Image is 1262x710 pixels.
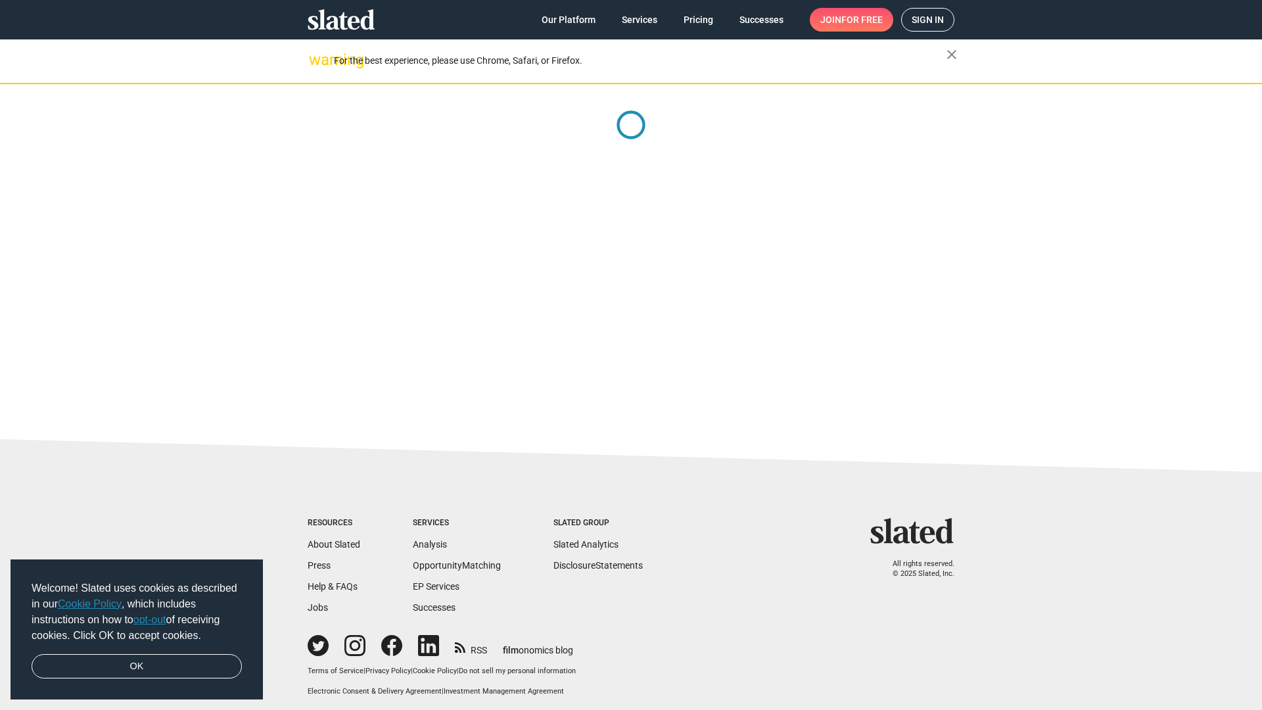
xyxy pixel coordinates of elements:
[365,667,411,675] a: Privacy Policy
[334,52,947,70] div: For the best experience, please use Chrome, Safari, or Firefox.
[531,8,606,32] a: Our Platform
[308,581,358,592] a: Help & FAQs
[673,8,724,32] a: Pricing
[622,8,657,32] span: Services
[11,559,263,700] div: cookieconsent
[442,687,444,696] span: |
[411,667,413,675] span: |
[542,8,596,32] span: Our Platform
[308,560,331,571] a: Press
[553,518,643,529] div: Slated Group
[459,667,576,676] button: Do not sell my personal information
[901,8,954,32] a: Sign in
[308,539,360,550] a: About Slated
[820,8,883,32] span: Join
[503,634,573,657] a: filmonomics blog
[684,8,713,32] span: Pricing
[455,636,487,657] a: RSS
[841,8,883,32] span: for free
[553,560,643,571] a: DisclosureStatements
[58,598,122,609] a: Cookie Policy
[413,581,459,592] a: EP Services
[879,559,954,579] p: All rights reserved. © 2025 Slated, Inc.
[308,602,328,613] a: Jobs
[413,518,501,529] div: Services
[308,687,442,696] a: Electronic Consent & Delivery Agreement
[308,667,363,675] a: Terms of Service
[413,560,501,571] a: OpportunityMatching
[457,667,459,675] span: |
[413,602,456,613] a: Successes
[32,654,242,679] a: dismiss cookie message
[444,687,564,696] a: Investment Management Agreement
[133,614,166,625] a: opt-out
[413,539,447,550] a: Analysis
[309,52,325,68] mat-icon: warning
[611,8,668,32] a: Services
[944,47,960,62] mat-icon: close
[503,645,519,655] span: film
[739,8,783,32] span: Successes
[413,667,457,675] a: Cookie Policy
[912,9,944,31] span: Sign in
[553,539,619,550] a: Slated Analytics
[363,667,365,675] span: |
[308,518,360,529] div: Resources
[32,580,242,644] span: Welcome! Slated uses cookies as described in our , which includes instructions on how to of recei...
[810,8,893,32] a: Joinfor free
[729,8,794,32] a: Successes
